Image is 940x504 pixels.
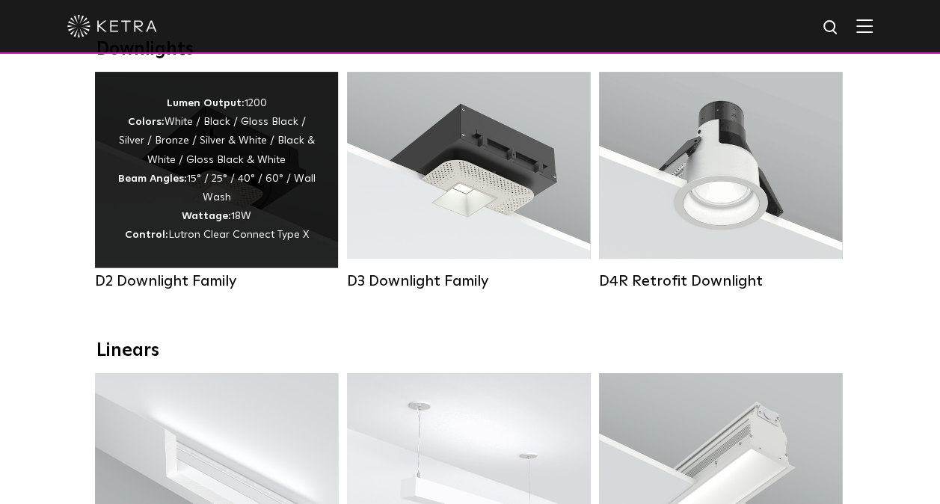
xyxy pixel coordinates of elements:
[168,230,309,240] span: Lutron Clear Connect Type X
[856,19,873,33] img: Hamburger%20Nav.svg
[118,173,187,184] strong: Beam Angles:
[599,72,842,290] a: D4R Retrofit Downlight Lumen Output:800Colors:White / BlackBeam Angles:15° / 25° / 40° / 60°Watta...
[67,15,157,37] img: ketra-logo-2019-white
[347,272,590,290] div: D3 Downlight Family
[167,98,245,108] strong: Lumen Output:
[96,340,844,362] div: Linears
[95,272,338,290] div: D2 Downlight Family
[95,72,338,290] a: D2 Downlight Family Lumen Output:1200Colors:White / Black / Gloss Black / Silver / Bronze / Silve...
[182,211,231,221] strong: Wattage:
[822,19,841,37] img: search icon
[128,117,165,127] strong: Colors:
[117,94,316,245] div: 1200 White / Black / Gloss Black / Silver / Bronze / Silver & White / Black & White / Gloss Black...
[599,272,842,290] div: D4R Retrofit Downlight
[347,72,590,290] a: D3 Downlight Family Lumen Output:700 / 900 / 1100Colors:White / Black / Silver / Bronze / Paintab...
[125,230,168,240] strong: Control:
